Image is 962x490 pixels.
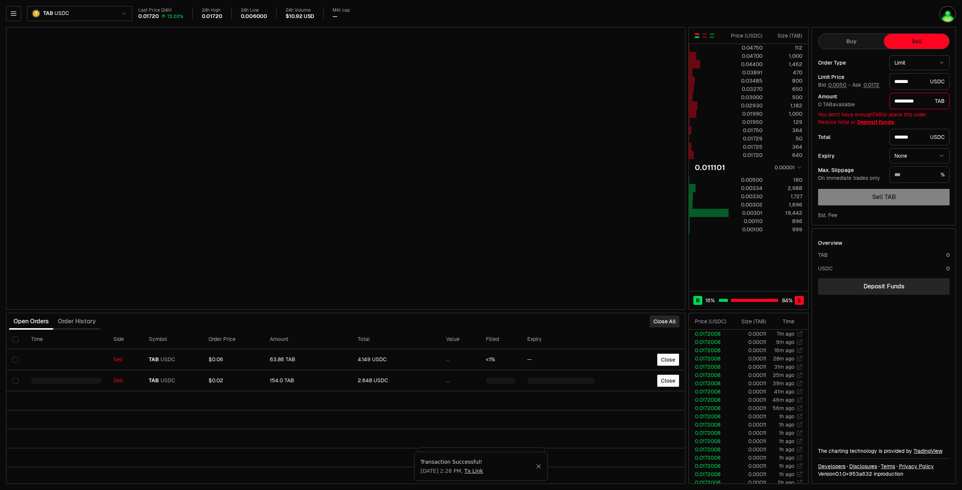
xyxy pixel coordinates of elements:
div: 0.01720 [729,151,762,159]
iframe: Financial Chart [6,27,685,309]
div: The charting technology is provided by [818,447,950,455]
time: 31m ago [774,363,794,370]
button: Show Buy Orders Only [709,33,715,39]
div: 0.00110 [729,217,762,225]
time: 1h ago [779,463,794,469]
time: 1h ago [779,421,794,428]
img: TAB Logo [33,10,39,17]
div: TAB [889,93,950,109]
td: 0.0172008 [689,338,732,346]
time: 2h ago [777,479,794,486]
div: 800 [769,77,802,84]
td: 0.0172008 [689,445,732,454]
button: Show Sell Orders Only [702,33,708,39]
td: 0.0172008 [689,354,732,363]
td: 0.00011 [732,437,767,445]
div: 1,727 [769,193,802,200]
div: Price ( USDC ) [695,318,731,325]
div: 154.0 TAB [270,377,346,384]
button: Close [536,463,542,469]
td: 0.00011 [732,396,767,404]
div: 1,000 [769,110,802,118]
div: 999 [769,226,802,233]
span: USDC [160,377,175,384]
th: Filled [480,330,521,349]
div: 1,182 [769,102,802,109]
div: 0.03000 [729,93,762,101]
button: 0.00001 [772,163,802,172]
td: 0.0172008 [689,363,732,371]
div: You don't have enough TAB to place this order. Reduce total or . [818,111,950,126]
button: Close [657,354,679,366]
div: $10.92 USD [286,13,314,20]
div: Sell [113,356,137,363]
time: 9m ago [776,339,794,345]
div: Est. Fee [818,211,837,219]
div: 24h Volume [286,8,314,13]
span: 0 TAB available [818,101,855,108]
time: 1h ago [779,438,794,445]
div: 0.04700 [729,52,762,60]
div: TAB [818,251,828,259]
th: Value [440,330,480,349]
div: 2.648 USDC [358,377,434,384]
div: Amount [818,94,883,99]
td: 0.00011 [732,421,767,429]
div: 0.03270 [729,85,762,93]
td: 0.0172008 [689,462,732,470]
div: 500 [769,93,802,101]
td: 0.00011 [732,404,767,412]
td: 0.00011 [732,363,767,371]
td: 0.0172008 [689,454,732,462]
td: 0.00011 [732,379,767,387]
time: 39m ago [773,380,794,387]
div: 0.006000 [241,13,268,20]
time: 1h ago [779,471,794,478]
div: 896 [769,217,802,225]
div: 112 [769,44,802,51]
div: 0.00500 [729,176,762,184]
div: 1,000 [769,52,802,60]
button: Sell [884,34,949,49]
th: Total [352,330,440,349]
div: 24h High [202,8,222,13]
div: Last Price (24h) [138,8,183,13]
td: 0.0172008 [689,346,732,354]
span: 84 % [782,297,793,304]
span: B [696,297,700,304]
time: 56m ago [773,405,794,412]
div: 364 [769,143,802,151]
div: Transaction Successful! [420,458,536,466]
td: 0.0172008 [689,478,732,487]
span: [DATE] 2:28 PM , [420,467,483,475]
td: 0.00011 [732,470,767,478]
a: Terms [881,463,895,470]
button: None [889,148,950,163]
span: USDC [54,10,69,17]
div: Overview [818,239,843,247]
td: 0.0172008 [689,437,732,445]
div: Order Type [818,60,883,65]
div: USDC [889,73,950,90]
div: 0.01750 [729,127,762,134]
a: Deposit funds [857,119,894,125]
th: Amount [264,330,352,349]
button: Buy [818,34,884,49]
time: 46m ago [773,397,794,403]
div: 24h Low [241,8,268,13]
td: 0.00011 [732,445,767,454]
div: 63.86 TAB [270,356,346,363]
div: 0.01720 [202,13,222,20]
time: 1h ago [779,413,794,420]
td: 0.0172008 [689,429,732,437]
div: 0.04750 [729,44,762,51]
time: 35m ago [773,372,794,378]
div: ... [446,356,474,363]
span: USDC [160,356,175,363]
div: 0.01990 [729,110,762,118]
time: 16m ago [774,347,794,354]
div: 160 [769,176,802,184]
div: 650 [769,85,802,93]
div: <1% [486,356,515,363]
button: Select row [12,378,18,384]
